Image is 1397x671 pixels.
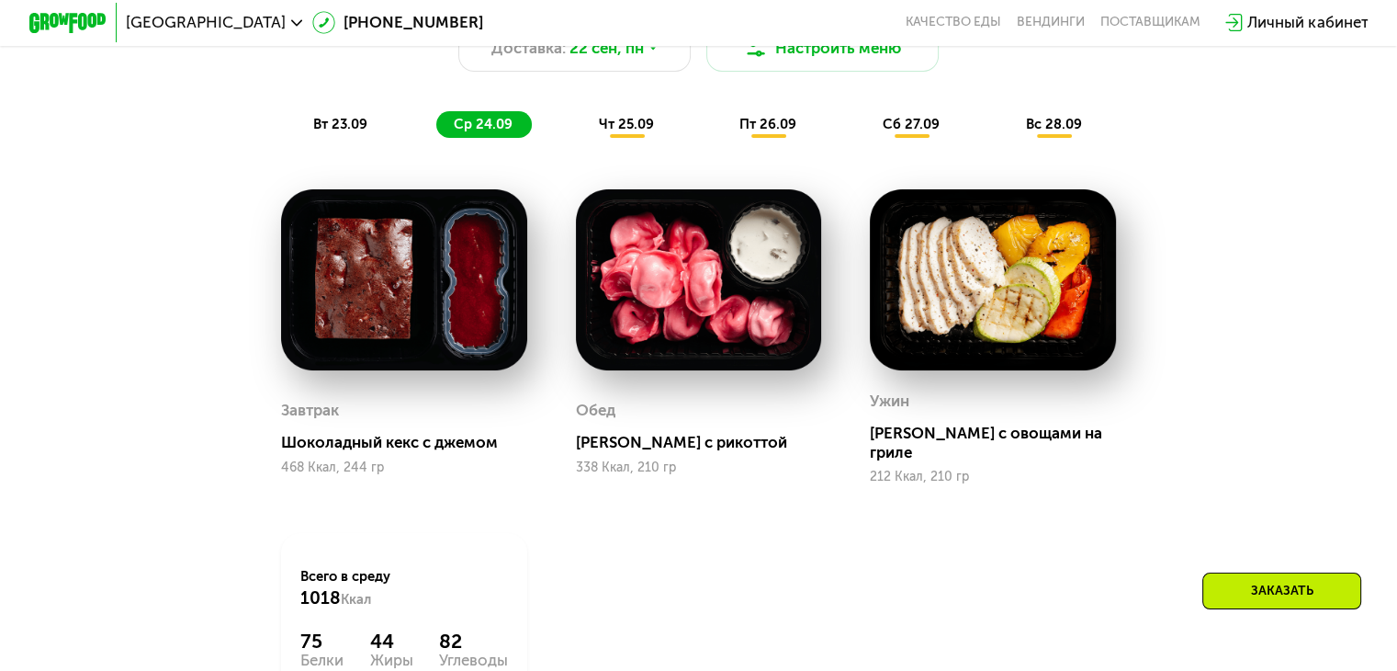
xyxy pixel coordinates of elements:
[370,630,413,653] div: 44
[576,396,615,426] div: Обед
[883,116,940,132] span: сб 27.09
[576,461,822,475] div: 338 Ккал, 210 гр
[1026,116,1082,132] span: вс 28.09
[1247,11,1368,34] div: Личный кабинет
[281,396,339,426] div: Завтрак
[370,653,413,668] div: Жиры
[313,116,367,132] span: вт 23.09
[439,653,508,668] div: Углеводы
[1100,15,1200,30] div: поставщикам
[491,37,566,60] span: Доставка:
[281,433,542,452] div: Шоколадный кекс с джемом
[300,630,344,653] div: 75
[870,387,909,416] div: Ужин
[126,15,286,30] span: [GEOGRAPHIC_DATA]
[341,591,371,608] span: Ккал
[576,433,837,452] div: [PERSON_NAME] с рикоттой
[906,15,1001,30] a: Качество еды
[454,116,513,132] span: ср 24.09
[599,116,654,132] span: чт 25.09
[300,567,507,609] div: Всего в среду
[870,424,1131,462] div: [PERSON_NAME] с овощами на гриле
[1017,15,1085,30] a: Вендинги
[439,630,508,653] div: 82
[569,37,644,60] span: 22 сен, пн
[706,26,940,73] button: Настроить меню
[312,11,483,34] a: [PHONE_NUMBER]
[739,116,796,132] span: пт 26.09
[300,587,341,608] span: 1018
[870,470,1116,484] div: 212 Ккал, 210 гр
[300,653,344,668] div: Белки
[1202,573,1361,609] div: Заказать
[281,461,527,475] div: 468 Ккал, 244 гр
